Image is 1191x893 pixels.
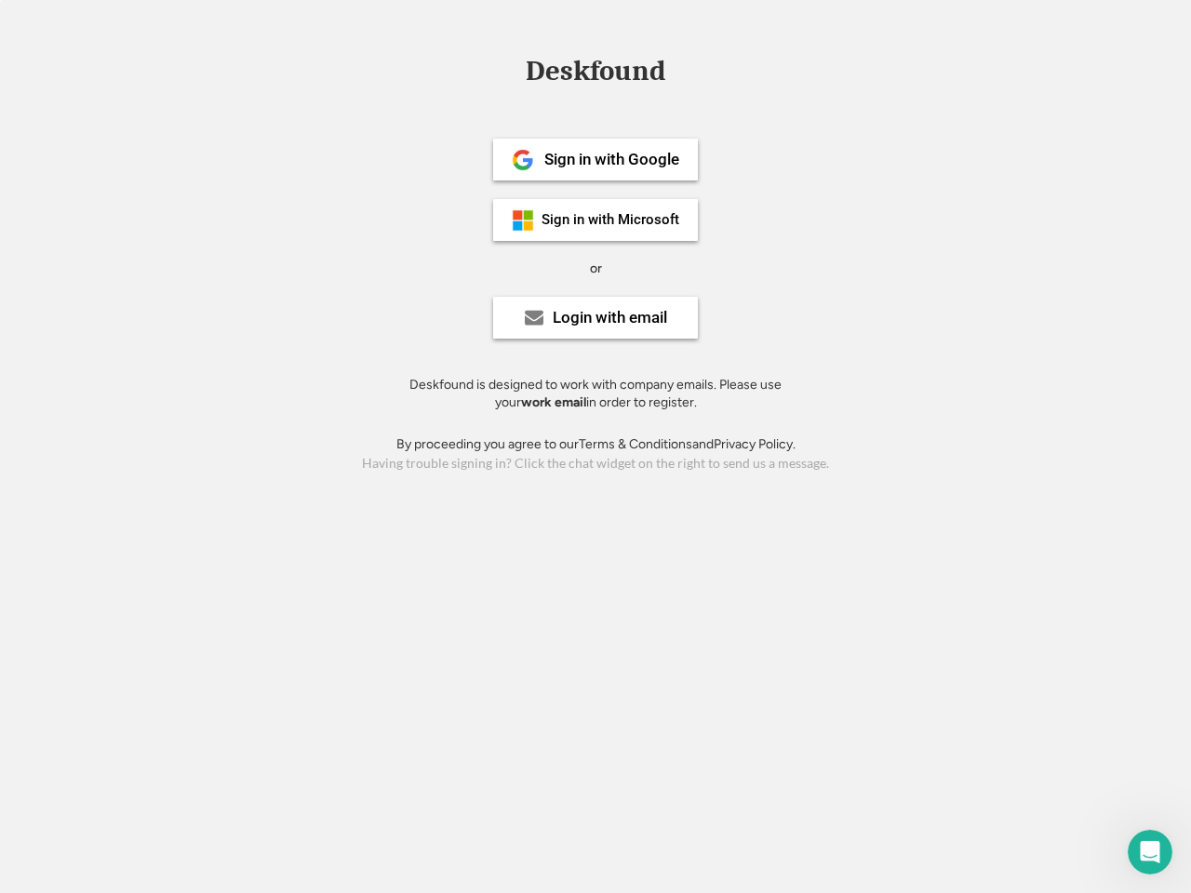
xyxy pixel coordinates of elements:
div: Deskfound [516,57,675,86]
iframe: Intercom live chat [1128,830,1172,874]
a: Terms & Conditions [579,436,692,452]
img: 1024px-Google__G__Logo.svg.png [512,149,534,171]
div: Deskfound is designed to work with company emails. Please use your in order to register. [386,376,805,412]
a: Privacy Policy. [714,436,796,452]
div: Login with email [553,310,667,326]
div: Sign in with Microsoft [542,213,679,227]
div: By proceeding you agree to our and [396,435,796,454]
div: or [590,260,602,278]
div: Sign in with Google [544,152,679,167]
img: ms-symbollockup_mssymbol_19.png [512,209,534,232]
strong: work email [521,394,586,410]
